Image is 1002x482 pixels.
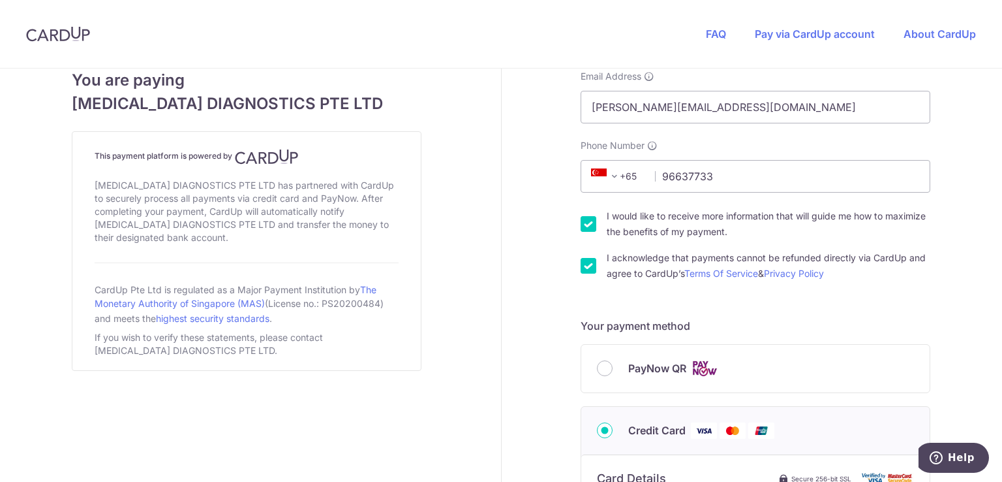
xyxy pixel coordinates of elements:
[95,149,399,165] h4: This payment platform is powered by
[607,208,930,240] label: I would like to receive more information that will guide me how to maximize the benefits of my pa...
[581,70,641,83] span: Email Address
[587,169,646,184] span: +65
[755,27,875,40] a: Pay via CardUp account
[95,176,399,247] div: [MEDICAL_DATA] DIAGNOSTICS PTE LTD has partnered with CardUp to securely process all payments via...
[591,169,622,184] span: +65
[156,313,269,324] a: highest security standards
[764,268,824,279] a: Privacy Policy
[581,318,930,334] h5: Your payment method
[706,27,726,40] a: FAQ
[72,69,421,92] span: You are paying
[691,361,718,377] img: Cards logo
[581,91,930,123] input: Email address
[72,92,421,116] span: [MEDICAL_DATA] DIAGNOSTICS PTE LTD
[628,423,686,438] span: Credit Card
[95,329,399,360] div: If you wish to verify these statements, please contact [MEDICAL_DATA] DIAGNOSTICS PTE LTD.
[95,279,399,329] div: CardUp Pte Ltd is regulated as a Major Payment Institution by (License no.: PS20200484) and meets...
[918,443,989,475] iframe: Opens a widget where you can find more information
[26,26,90,42] img: CardUp
[597,361,914,377] div: PayNow QR Cards logo
[748,423,774,439] img: Union Pay
[684,268,758,279] a: Terms Of Service
[903,27,976,40] a: About CardUp
[607,250,930,281] label: I acknowledge that payments cannot be refunded directly via CardUp and agree to CardUp’s &
[235,149,299,165] img: CardUp
[581,139,645,152] span: Phone Number
[720,423,746,439] img: Mastercard
[628,361,686,376] span: PayNow QR
[597,423,914,439] div: Credit Card Visa Mastercard Union Pay
[691,423,717,439] img: Visa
